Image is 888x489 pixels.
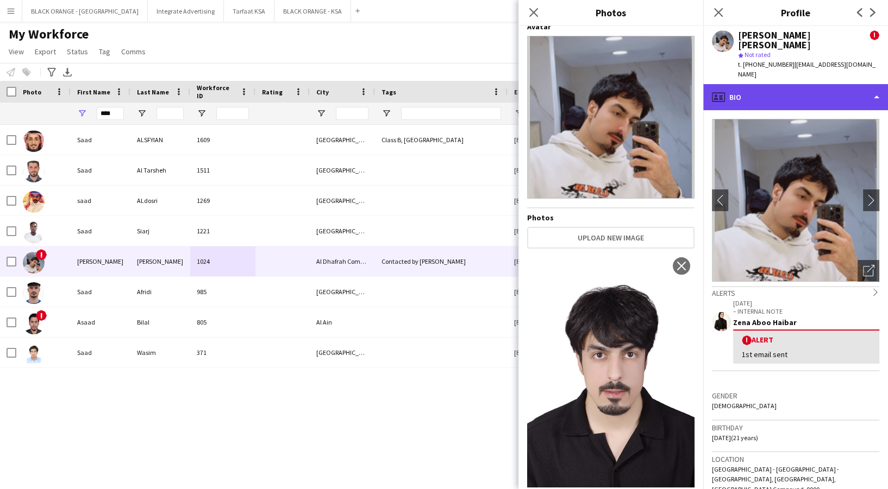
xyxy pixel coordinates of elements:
[130,125,190,155] div: ALSFYIAN
[23,161,45,182] img: Saad Al Tarsheh
[67,47,88,56] span: Status
[310,277,375,307] div: [GEOGRAPHIC_DATA]
[23,252,45,274] img: Saad ullah Amanullah
[190,338,255,367] div: 371
[197,84,236,100] span: Workforce ID
[23,313,45,334] img: Asaad Bilal
[130,338,190,367] div: Wasim
[527,253,695,487] img: Crew photo 998866
[130,246,190,276] div: [PERSON_NAME]
[190,155,255,185] div: 1511
[190,125,255,155] div: 1609
[9,47,24,56] span: View
[97,107,124,120] input: First Name Filter Input
[35,47,56,56] span: Export
[190,216,255,246] div: 1221
[733,317,879,327] div: Zena Aboo Haibar
[71,277,130,307] div: Saad
[71,216,130,246] div: Saad
[216,107,249,120] input: Workforce ID Filter Input
[527,213,695,223] h4: Photos
[130,155,190,185] div: Al Tarsheh
[514,109,524,118] button: Open Filter Menu
[45,66,58,79] app-action-btn: Advanced filters
[224,1,274,22] button: Tarfaat KSA
[508,216,725,246] div: [EMAIL_ADDRESS][DOMAIN_NAME]
[121,47,146,56] span: Comms
[712,402,777,410] span: [DEMOGRAPHIC_DATA]
[742,335,752,345] span: !
[274,1,351,22] button: BLACK ORANGE - KSA
[527,227,695,249] button: Upload new image
[23,191,45,213] img: saad ALdosri
[71,307,130,337] div: Asaad
[71,246,130,276] div: [PERSON_NAME]
[77,109,87,118] button: Open Filter Menu
[310,186,375,215] div: [GEOGRAPHIC_DATA]
[375,125,508,155] div: Class B, [GEOGRAPHIC_DATA]
[382,88,396,96] span: Tags
[190,277,255,307] div: 985
[527,22,695,31] h4: Avatar
[712,391,879,401] h3: Gender
[137,88,169,96] span: Last Name
[77,88,110,96] span: First Name
[703,5,888,20] h3: Profile
[36,249,47,260] span: !
[30,45,60,59] a: Export
[61,66,74,79] app-action-btn: Export XLSX
[71,155,130,185] div: Saad
[508,338,725,367] div: [EMAIL_ADDRESS][DOMAIN_NAME]
[137,109,147,118] button: Open Filter Menu
[733,299,879,307] p: [DATE]
[712,286,879,298] div: Alerts
[130,216,190,246] div: Siarj
[310,338,375,367] div: [GEOGRAPHIC_DATA]
[375,246,508,276] div: Contacted by [PERSON_NAME]
[23,88,41,96] span: Photo
[518,5,703,20] h3: Photos
[310,125,375,155] div: [GEOGRAPHIC_DATA]
[117,45,150,59] a: Comms
[508,155,725,185] div: [EMAIL_ADDRESS][DOMAIN_NAME]
[130,307,190,337] div: Bilal
[508,186,725,215] div: [EMAIL_ADDRESS][DOMAIN_NAME]
[742,350,871,359] div: 1st email sent
[870,30,879,40] span: !
[22,1,148,22] button: BLACK ORANGE - [GEOGRAPHIC_DATA]
[71,125,130,155] div: Saad
[71,186,130,215] div: saad
[23,282,45,304] img: Saad Afridi
[262,88,283,96] span: Rating
[401,107,501,120] input: Tags Filter Input
[712,119,879,282] img: Crew avatar or photo
[310,155,375,185] div: [GEOGRAPHIC_DATA]
[316,88,329,96] span: City
[157,107,184,120] input: Last Name Filter Input
[733,307,879,315] p: – INTERNAL NOTE
[508,125,725,155] div: [EMAIL_ADDRESS][DOMAIN_NAME]
[310,246,375,276] div: Al Dhafrah Compound
[382,109,391,118] button: Open Filter Menu
[4,45,28,59] a: View
[148,1,224,22] button: Integrate Advertising
[508,307,725,337] div: [EMAIL_ADDRESS][DOMAIN_NAME]
[527,36,695,199] img: Crew avatar
[130,277,190,307] div: Afridi
[95,45,115,59] a: Tag
[738,60,876,78] span: | [EMAIL_ADDRESS][DOMAIN_NAME]
[508,277,725,307] div: [EMAIL_ADDRESS][DOMAIN_NAME]
[738,60,795,68] span: t. [PHONE_NUMBER]
[310,307,375,337] div: Al Ain
[712,434,758,442] span: [DATE] (21 years)
[738,30,870,50] div: [PERSON_NAME] [PERSON_NAME]
[316,109,326,118] button: Open Filter Menu
[36,310,47,321] span: !
[23,221,45,243] img: Saad Siarj
[23,130,45,152] img: Saad ALSFYIAN
[712,423,879,433] h3: Birthday
[23,343,45,365] img: Saad Wasim
[9,26,89,42] span: My Workforce
[71,338,130,367] div: Saad
[62,45,92,59] a: Status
